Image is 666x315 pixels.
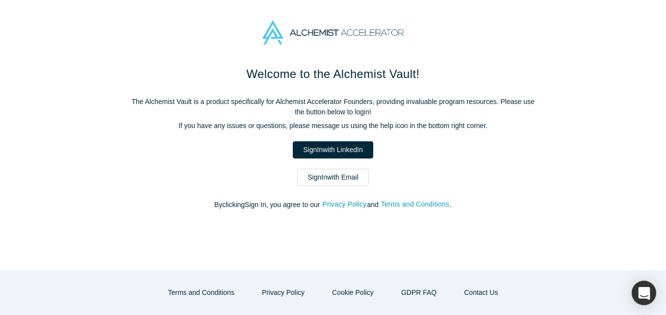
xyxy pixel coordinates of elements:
[127,200,539,210] p: By clicking Sign In , you agree to our and .
[381,199,450,210] button: Terms and Conditions
[391,284,447,301] a: GDPR FAQ
[127,65,539,83] h1: Welcome to the Alchemist Vault!
[262,21,404,45] img: Alchemist Accelerator Logo
[293,141,373,158] a: SignInwith LinkedIn
[322,199,367,210] button: Privacy Policy
[322,284,384,301] button: Cookie Policy
[297,169,369,186] a: SignInwith Email
[252,284,315,301] button: Privacy Policy
[127,121,539,131] p: If you have any issues or questions, please message us using the help icon in the bottom right co...
[158,284,245,301] button: Terms and Conditions
[127,97,539,117] p: The Alchemist Vault is a product specifically for Alchemist Accelerator Founders, providing inval...
[454,284,508,301] button: Contact Us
